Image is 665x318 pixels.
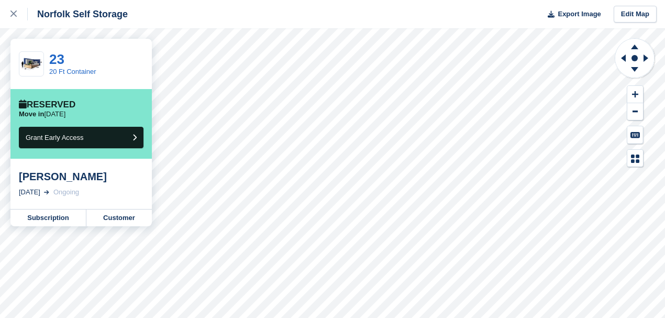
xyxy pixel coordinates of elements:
[627,150,643,167] button: Map Legend
[19,170,143,183] div: [PERSON_NAME]
[86,210,152,226] a: Customer
[53,187,79,198] div: Ongoing
[541,6,601,23] button: Export Image
[19,55,43,73] img: 20-ft-container%20(18).jpg
[558,9,601,19] span: Export Image
[614,6,657,23] a: Edit Map
[19,100,75,110] div: Reserved
[19,187,40,198] div: [DATE]
[19,110,44,118] span: Move in
[627,126,643,144] button: Keyboard Shortcuts
[627,103,643,120] button: Zoom Out
[26,134,84,141] span: Grant Early Access
[10,210,86,226] a: Subscription
[44,190,49,194] img: arrow-right-light-icn-cde0832a797a2874e46488d9cf13f60e5c3a73dbe684e267c42b8395dfbc2abf.svg
[49,68,96,75] a: 20 Ft Container
[19,110,65,118] p: [DATE]
[19,127,143,148] button: Grant Early Access
[28,8,128,20] div: Norfolk Self Storage
[49,51,64,67] a: 23
[627,86,643,103] button: Zoom In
